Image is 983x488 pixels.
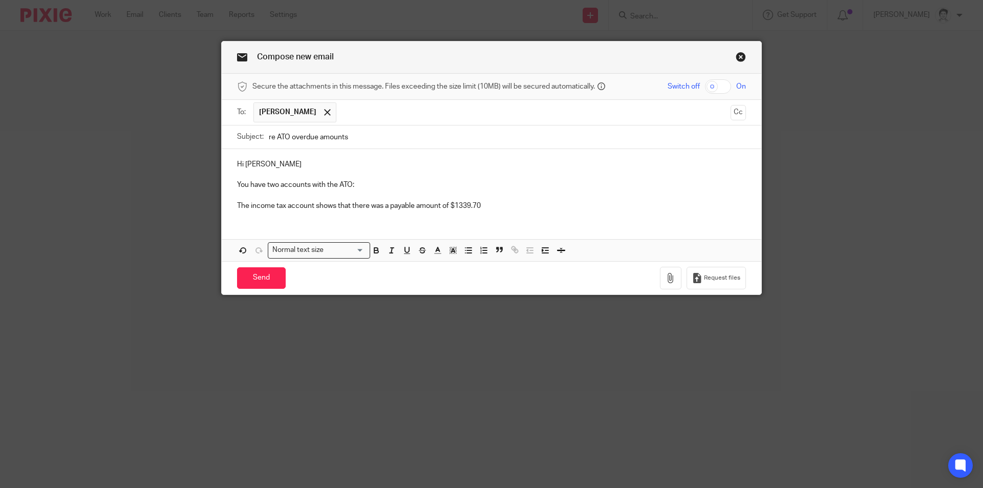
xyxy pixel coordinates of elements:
[736,52,746,66] a: Close this dialog window
[257,53,334,61] span: Compose new email
[668,81,700,92] span: Switch off
[704,274,740,282] span: Request files
[237,267,286,289] input: Send
[270,245,326,256] span: Normal text size
[327,245,364,256] input: Search for option
[252,81,595,92] span: Secure the attachments in this message. Files exceeding the size limit (10MB) will be secured aut...
[259,107,316,117] span: [PERSON_NAME]
[687,267,746,290] button: Request files
[237,159,746,169] p: Hi [PERSON_NAME]
[237,132,264,142] label: Subject:
[237,180,746,190] p: You have two accounts with the ATO:
[268,242,370,258] div: Search for option
[237,201,746,211] p: The income tax account shows that there was a payable amount of $1339.70
[731,105,746,120] button: Cc
[237,107,248,117] label: To:
[736,81,746,92] span: On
